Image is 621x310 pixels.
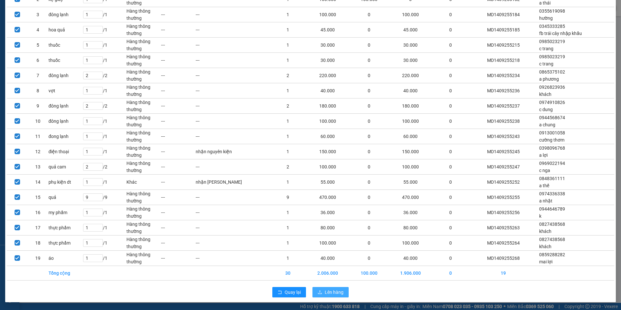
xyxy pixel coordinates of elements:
td: --- [195,220,271,235]
td: 100.000 [388,114,433,129]
span: hường [539,16,553,21]
td: 4 [27,22,48,38]
td: / 1 [83,220,126,235]
td: MD1409255218 [468,53,539,68]
td: 0 [433,114,468,129]
strong: CHUYỂN PHÁT NHANH AN PHÚ QUÝ [14,5,61,26]
td: 1 [270,7,305,22]
td: 19 [27,251,48,266]
span: 0345333285 [539,24,565,29]
td: 10 [27,114,48,129]
td: 2 [270,159,305,175]
span: 0926823936 [539,85,565,90]
td: 0 [433,129,468,144]
span: 0355619098 [539,8,565,14]
span: a chung [539,122,555,127]
span: a thế [539,183,549,188]
td: MD1409255247 [468,159,539,175]
td: 0 [433,38,468,53]
td: 470.000 [388,190,433,205]
td: 18 [27,235,48,251]
td: my phẩm [48,205,83,220]
td: 0 [351,220,388,235]
span: 0969022194 [539,161,565,166]
span: a nhật [539,198,552,203]
td: --- [195,7,271,22]
td: MD1409255184 [468,7,539,22]
td: 1 [270,129,305,144]
td: 220.000 [388,68,433,83]
td: Hàng thông thường [126,251,161,266]
td: đông lạnh [48,114,83,129]
td: Hàng thông thường [126,38,161,53]
button: rollbackQuay lại [272,287,306,297]
td: 15 [27,190,48,205]
td: 9 [270,190,305,205]
td: 0 [351,235,388,251]
td: 0 [351,83,388,98]
span: 0827438568 [539,237,565,242]
td: MD1409255215 [468,38,539,53]
td: 0 [433,190,468,205]
td: --- [161,235,195,251]
span: a thái [539,0,550,6]
td: 6 [27,53,48,68]
td: MD1409255243 [468,129,539,144]
td: 150.000 [388,144,433,159]
td: đong lạnh [48,129,83,144]
td: 0 [433,205,468,220]
td: 2 [270,98,305,114]
td: đông lạnh [48,98,83,114]
td: thực phẩm [48,220,83,235]
td: 30.000 [305,38,351,53]
td: 100.000 [305,114,351,129]
td: / 1 [83,7,126,22]
td: 0 [433,175,468,190]
td: MD1409255185 [468,22,539,38]
td: 0 [433,251,468,266]
td: 100.000 [305,7,351,22]
td: 1 [270,251,305,266]
td: 40.000 [388,251,433,266]
td: --- [161,22,195,38]
td: --- [195,205,271,220]
td: MD1409255256 [468,205,539,220]
span: 0913001058 [539,130,565,135]
span: khách [539,92,551,97]
td: 7 [27,68,48,83]
td: Hàng thông thường [126,83,161,98]
span: c dung [539,107,553,112]
td: 0 [433,68,468,83]
td: 40.000 [305,251,351,266]
td: 0 [433,159,468,175]
td: MD1409255237 [468,98,539,114]
td: thuốc [48,53,83,68]
td: --- [161,7,195,22]
td: / 1 [83,175,126,190]
td: --- [195,22,271,38]
td: 11 [27,129,48,144]
td: 150.000 [305,144,351,159]
td: / 1 [83,53,126,68]
td: --- [161,83,195,98]
td: / 1 [83,144,126,159]
td: 17 [27,220,48,235]
span: Quay lại [285,289,301,296]
td: 220.000 [305,68,351,83]
span: 0398096768 [539,145,565,151]
span: mai lợi [539,259,552,264]
td: Hàng thông thường [126,235,161,251]
td: Khác [126,175,161,190]
span: khách [539,229,551,234]
td: --- [161,175,195,190]
td: 30.000 [388,53,433,68]
td: --- [195,129,271,144]
td: 0 [351,190,388,205]
td: 0 [433,266,468,281]
td: MD1409255268 [468,251,539,266]
td: MD1409255234 [468,68,539,83]
td: --- [161,205,195,220]
td: 100.000 [305,159,351,175]
td: 1.906.000 [388,266,433,281]
td: 100.000 [388,235,433,251]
